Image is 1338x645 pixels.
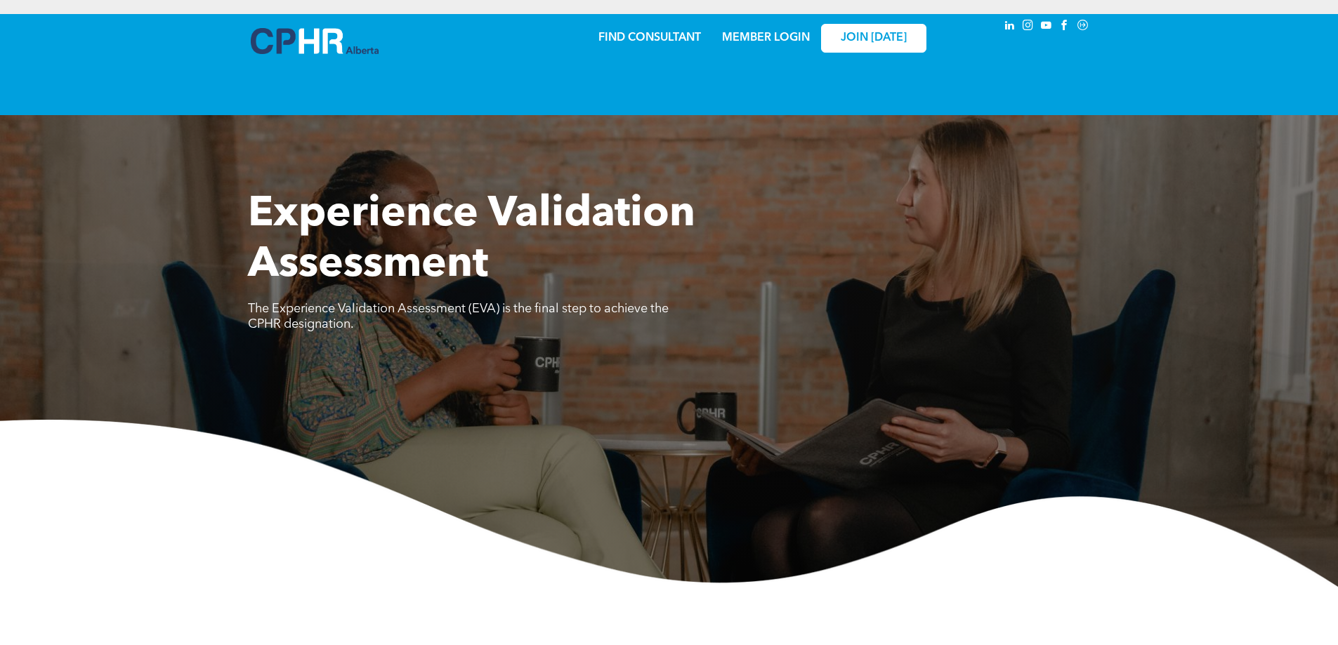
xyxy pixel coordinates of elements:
[248,302,669,331] span: The Experience Validation Assessment (EVA) is the final step to achieve the CPHR designation.
[821,24,926,53] a: JOIN [DATE]
[1039,18,1054,36] a: youtube
[1021,18,1036,36] a: instagram
[1075,18,1091,36] a: Social network
[251,28,379,54] img: A blue and white logo for cp alberta
[598,32,701,44] a: FIND CONSULTANT
[841,32,907,45] span: JOIN [DATE]
[248,194,695,286] span: Experience Validation Assessment
[722,32,810,44] a: MEMBER LOGIN
[1002,18,1018,36] a: linkedin
[1057,18,1073,36] a: facebook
